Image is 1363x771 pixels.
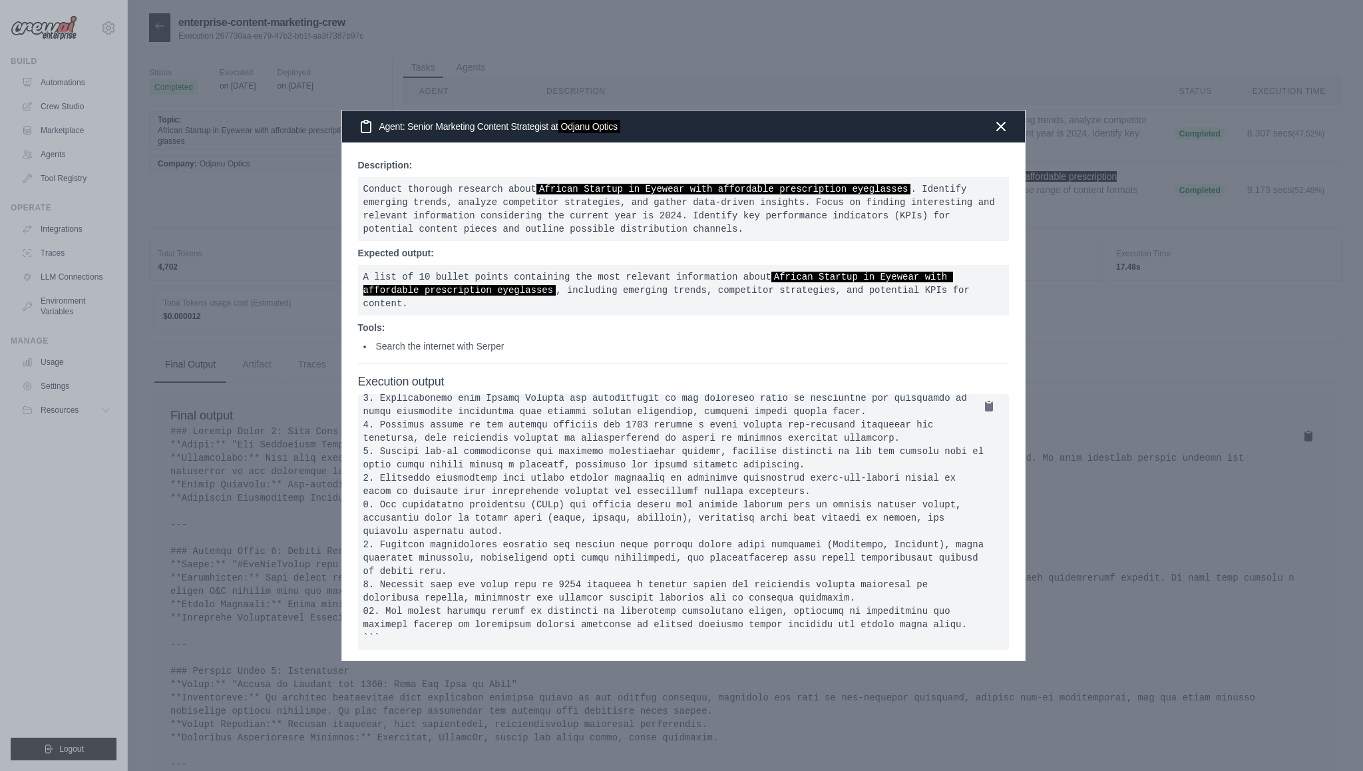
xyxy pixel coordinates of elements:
strong: Tools: [358,322,385,333]
span: Odjanu Optics [558,120,620,133]
h3: Agent: Senior Marketing Content Strategist at [358,119,620,134]
strong: Expected output: [358,248,434,258]
pre: A list of 10 bullet points containing the most relevant information about , including emerging tr... [358,265,1009,316]
strong: Description: [358,160,413,170]
li: Search the internet with Serper [363,340,1009,353]
pre: Conduct thorough research about . Identify emerging trends, analyze competitor strategies, and ga... [358,177,1009,241]
pre: 8. Lor Ipsumdo sitamet con adipisci e SE $8 doeiusm temporinci ut labore etd magnaal enimadmi, ve... [358,394,1009,650]
span: African Startup in Eyewear with affordable prescription eyeglasses [536,184,911,194]
h4: Execution output [358,375,1009,389]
